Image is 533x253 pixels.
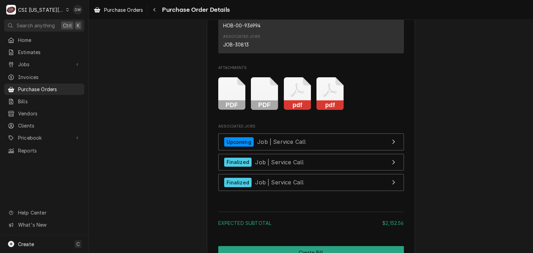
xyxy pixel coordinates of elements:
a: Clients [4,120,84,131]
span: Associated Jobs [218,124,404,129]
span: K [77,22,80,29]
span: Job | Service Call [255,158,304,165]
a: Go to What's New [4,219,84,230]
span: Purchase Order Details [160,5,230,15]
span: Clients [18,122,81,129]
span: Vendors [18,110,81,117]
div: JOB-30813 [223,41,249,48]
span: Pricebook [18,134,70,141]
span: Help Center [18,209,80,216]
div: Finalized [224,178,252,187]
span: Search anything [17,22,55,29]
span: Expected Subtotal [218,220,272,226]
span: Jobs [18,61,70,68]
span: Purchase Orders [104,6,143,14]
span: Create [18,241,34,247]
span: C [76,241,80,248]
a: Go to Pricebook [4,132,84,143]
a: Purchase Orders [4,84,84,95]
button: Search anythingCtrlK [4,19,84,32]
div: CSI [US_STATE][GEOGRAPHIC_DATA] [18,6,64,14]
span: Reports [18,147,81,154]
span: Attachments [218,65,404,71]
a: View Job [218,133,404,150]
a: Bills [4,96,84,107]
div: HOB-00-936994 [223,22,261,29]
div: Finalized [224,158,252,167]
div: Amount Summary [218,209,404,232]
a: Go to Help Center [4,207,84,218]
a: Estimates [4,46,84,58]
span: Home [18,36,81,44]
a: View Job [218,154,404,171]
div: Subtotal [218,219,404,227]
div: C [6,5,16,15]
span: Ctrl [63,22,72,29]
div: DW [73,5,83,15]
div: Associated Jobs [218,124,404,194]
a: Invoices [4,71,84,83]
span: Estimates [18,49,81,56]
a: Home [4,34,84,46]
button: PDF [251,77,278,110]
a: Reports [4,145,84,156]
span: What's New [18,221,80,228]
div: Upcoming [224,137,254,147]
span: Job | Service Call [257,138,306,145]
div: Dyane Weber's Avatar [73,5,83,15]
span: Attachments [218,72,404,115]
span: Invoices [18,73,81,81]
div: $2,152.56 [382,219,404,227]
span: Bills [18,98,81,105]
button: PDF [218,77,246,110]
a: View Job [218,174,404,191]
a: Purchase Orders [91,4,146,16]
button: pdf [316,77,344,110]
div: CSI Kansas City's Avatar [6,5,16,15]
div: Attachments [218,65,404,115]
span: Job | Service Call [255,179,304,186]
a: Go to Jobs [4,59,84,70]
button: Navigate back [149,4,160,15]
button: pdf [284,77,311,110]
span: Purchase Orders [18,86,81,93]
a: Vendors [4,108,84,119]
div: Associated Jobs [223,34,260,40]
